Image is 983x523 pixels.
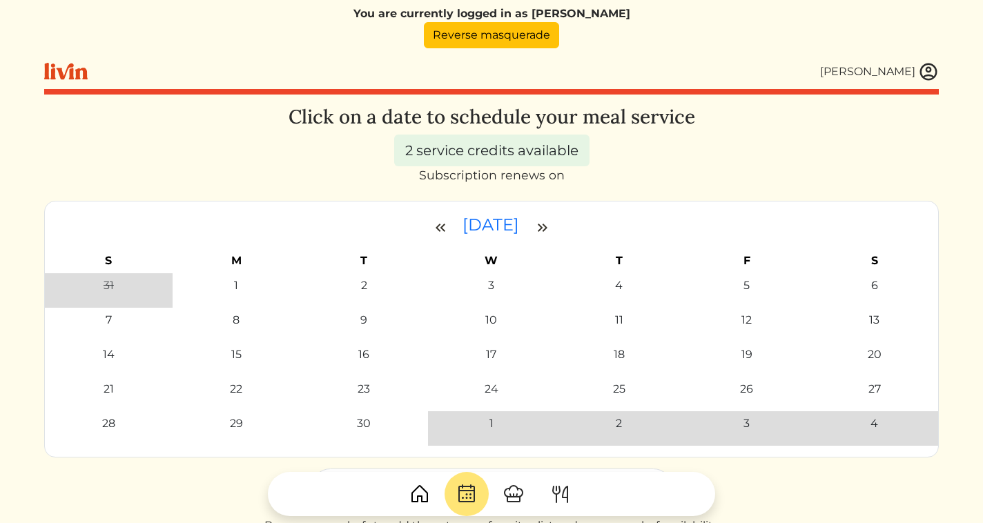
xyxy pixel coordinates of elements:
[743,277,750,294] a: 5
[463,215,523,235] a: [DATE]
[918,61,939,82] img: user_account-e6e16d2ec92f44fc35f99ef0dc9cddf60790bfa021a6ecb1c896eb5d2907b31c.svg
[300,248,428,273] th: T
[740,381,753,397] a: 26
[555,248,683,273] th: T
[615,277,623,294] a: 4
[424,22,559,48] a: Reverse masquerade
[361,277,367,294] a: 2
[486,346,496,363] a: 17
[741,346,752,363] a: 19
[488,277,494,294] a: 3
[503,483,525,505] img: ChefHat-a374fb509e4f37eb0702ca99f5f64f3b6956810f32a249b33092029f8484b388.svg
[230,415,243,432] a: 29
[104,277,114,294] a: 31
[419,166,565,184] div: Subscription renews on
[485,381,498,397] a: 24
[869,312,879,328] a: 13
[102,415,115,432] a: 28
[549,483,572,505] img: ForkKnife-55491504ffdb50bab0c1e09e7649658475375261d09fd45db06cec23bce548bf.svg
[456,483,478,505] img: CalendarDots-5bcf9d9080389f2a281d69619e1c85352834be518fbc73d9501aef674afc0d57.svg
[614,346,625,363] a: 18
[231,346,242,363] a: 15
[233,312,240,328] a: 8
[357,415,371,432] a: 30
[485,312,497,328] a: 10
[394,135,590,166] div: 2 service credits available
[534,219,551,236] img: double_arrow_right-997dabdd2eccb76564fe50414fa626925505af7f86338824324e960bc414e1a4.svg
[103,346,115,363] a: 14
[428,248,556,273] th: W
[868,381,881,397] a: 27
[106,312,112,328] a: 7
[358,346,369,363] a: 16
[870,415,878,432] a: 4
[409,483,431,505] img: House-9bf13187bcbb5817f509fe5e7408150f90897510c4275e13d0d5fca38e0b5951.svg
[173,248,300,273] th: M
[104,381,114,397] a: 21
[45,248,173,273] th: S
[358,381,370,397] a: 23
[234,277,238,294] a: 1
[820,63,915,80] div: [PERSON_NAME]
[810,248,938,273] th: S
[289,106,695,129] h3: Click on a date to schedule your meal service
[463,215,519,235] time: [DATE]
[743,415,750,432] a: 3
[613,381,625,397] a: 25
[616,415,622,432] a: 2
[683,248,810,273] th: F
[44,63,88,80] img: livin-logo-a0d97d1a881af30f6274990eb6222085a2533c92bbd1e4f22c21b4f0d0e3210c.svg
[432,219,449,236] img: double_arrow_left-c4e17772ff31b185a997b24a83b1dd706720237b6ae925c3c36bf3cf7eb93091.svg
[615,312,623,328] a: 11
[871,277,878,294] a: 6
[868,346,882,363] a: 20
[360,312,367,328] a: 9
[230,381,242,397] a: 22
[741,312,752,328] a: 12
[489,415,494,432] a: 1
